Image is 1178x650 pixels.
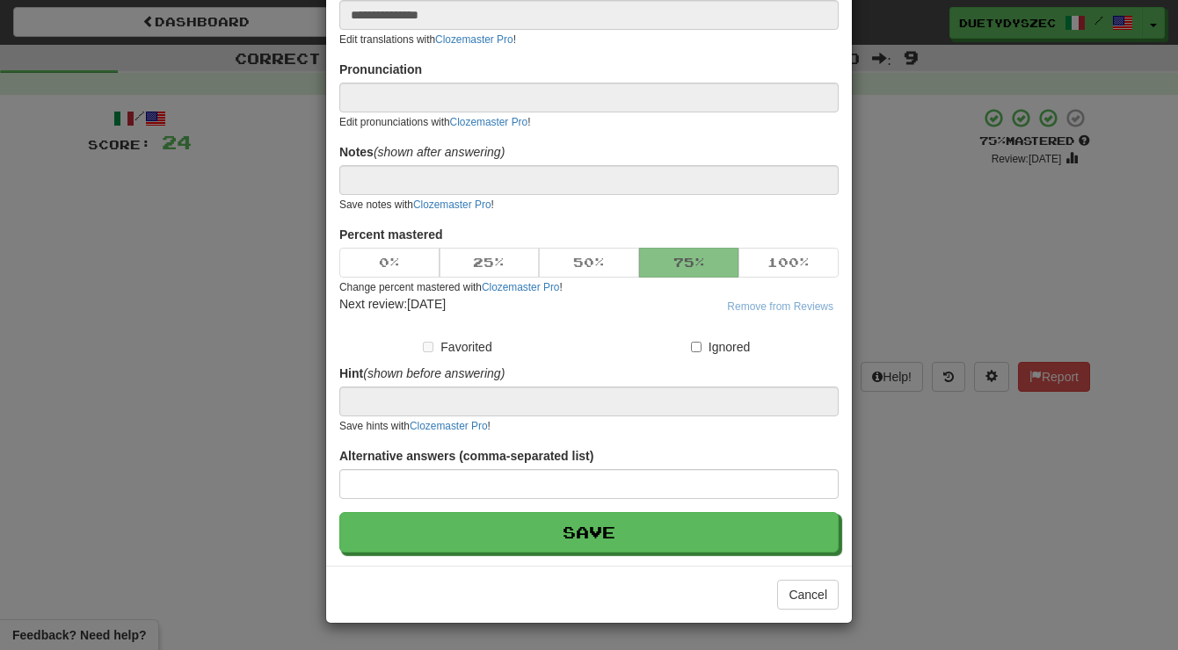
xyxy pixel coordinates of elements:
button: Save [339,512,839,552]
small: Edit translations with ! [339,33,516,46]
label: Notes [339,143,505,161]
a: Clozemaster Pro [435,33,513,46]
input: Favorited [423,342,433,352]
label: Favorited [423,338,491,356]
button: 100% [738,248,839,278]
div: Next review: [DATE] [339,295,446,316]
label: Pronunciation [339,61,422,78]
a: Clozemaster Pro [410,420,488,432]
small: Save hints with ! [339,420,491,432]
label: Ignored [691,338,750,356]
button: Cancel [777,580,839,610]
a: Clozemaster Pro [413,199,491,211]
button: Remove from Reviews [722,297,839,316]
small: Edit pronunciations with ! [339,116,530,128]
button: 75% [639,248,739,278]
a: Clozemaster Pro [450,116,528,128]
em: (shown before answering) [363,366,505,380]
a: Clozemaster Pro [482,281,560,293]
label: Alternative answers (comma-separated list) [339,447,593,465]
button: 25% [440,248,540,278]
button: 50% [539,248,639,278]
div: Percent mastered [339,248,839,278]
small: Change percent mastered with ! [339,281,563,293]
small: Save notes with ! [339,199,494,211]
label: Hint [339,365,505,382]
button: 0% [339,248,440,278]
label: Percent mastered [339,226,443,243]
em: (shown after answering) [374,145,505,159]
input: Ignored [691,342,702,352]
